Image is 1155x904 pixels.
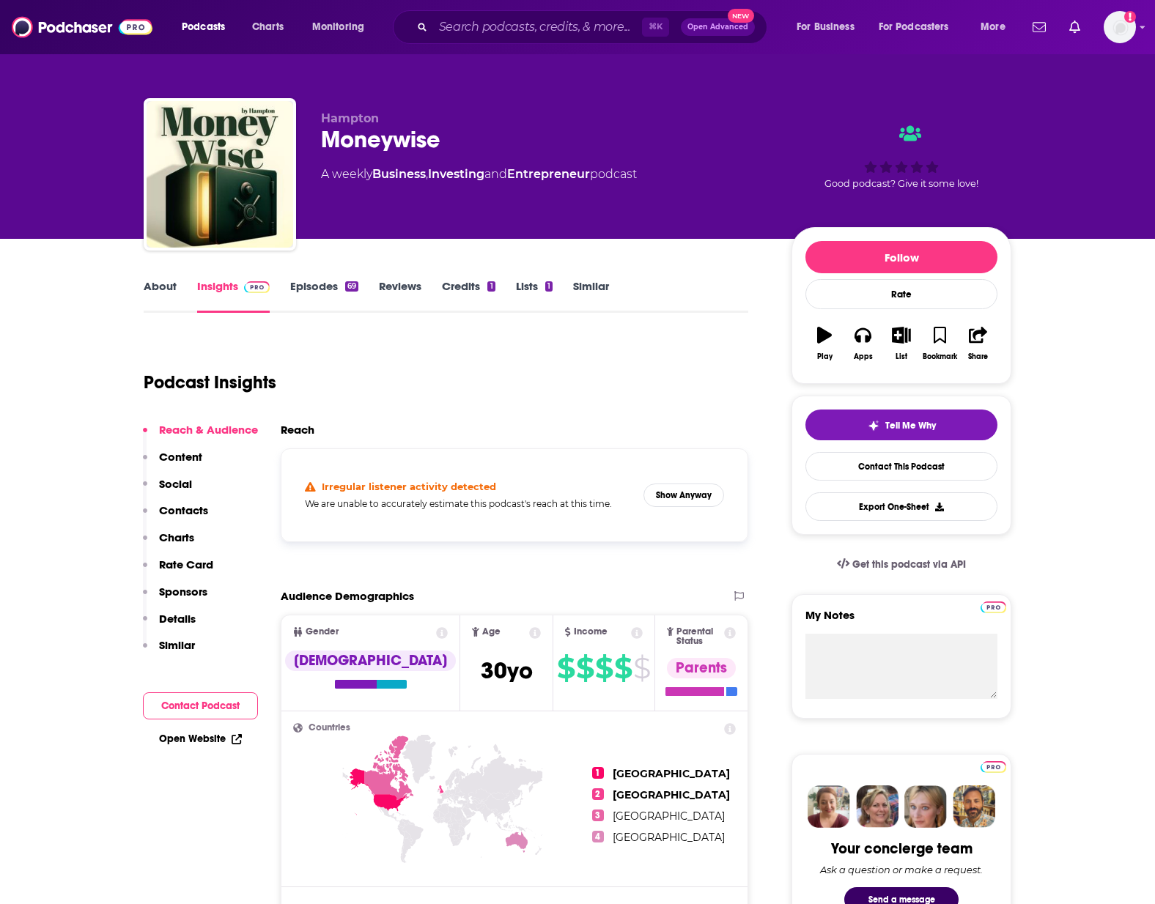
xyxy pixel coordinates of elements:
[592,788,604,800] span: 2
[321,111,379,125] span: Hampton
[844,317,882,370] button: Apps
[970,15,1024,39] button: open menu
[407,10,781,44] div: Search podcasts, credits, & more...
[676,627,721,646] span: Parental Status
[159,450,202,464] p: Content
[345,281,358,292] div: 69
[595,656,613,680] span: $
[322,481,496,492] h4: Irregular listener activity detected
[281,423,314,437] h2: Reach
[1124,11,1136,23] svg: Add a profile image
[143,530,194,557] button: Charts
[309,723,350,733] span: Countries
[487,281,495,292] div: 1
[573,279,609,313] a: Similar
[379,279,421,313] a: Reviews
[1027,15,1052,40] a: Show notifications dropdown
[805,608,997,634] label: My Notes
[312,17,364,37] span: Monitoring
[285,651,456,671] div: [DEMOGRAPHIC_DATA]
[143,503,208,530] button: Contacts
[321,166,637,183] div: A weekly podcast
[252,17,284,37] span: Charts
[613,831,725,844] span: [GEOGRAPHIC_DATA]
[143,423,258,450] button: Reach & Audience
[968,352,988,361] div: Share
[981,761,1006,773] img: Podchaser Pro
[243,15,292,39] a: Charts
[159,585,207,599] p: Sponsors
[797,17,855,37] span: For Business
[852,558,966,571] span: Get this podcast via API
[959,317,997,370] button: Share
[981,759,1006,773] a: Pro website
[633,656,650,680] span: $
[805,410,997,440] button: tell me why sparkleTell Me Why
[820,864,983,875] div: Ask a question or make a request.
[614,656,632,680] span: $
[147,101,293,248] img: Moneywise
[808,785,850,828] img: Sydney Profile
[507,167,590,181] a: Entrepreneur
[882,317,920,370] button: List
[302,15,383,39] button: open menu
[143,612,196,639] button: Details
[372,167,426,181] a: Business
[171,15,244,39] button: open menu
[143,692,258,719] button: Contact Podcast
[305,498,632,509] h5: We are unable to accurately estimate this podcast's reach at this time.
[281,589,414,603] h2: Audience Demographics
[557,656,575,680] span: $
[159,557,213,571] p: Rate Card
[159,477,192,491] p: Social
[854,352,873,361] div: Apps
[481,656,533,685] span: 30 yo
[159,733,242,745] a: Open Website
[869,15,970,39] button: open menu
[159,530,194,544] p: Charts
[182,17,225,37] span: Podcasts
[144,279,177,313] a: About
[143,585,207,612] button: Sponsors
[681,18,755,36] button: Open AdvancedNew
[856,785,898,828] img: Barbara Profile
[592,809,604,821] span: 3
[805,452,997,481] a: Contact This Podcast
[574,627,608,637] span: Income
[923,352,957,361] div: Bookmark
[981,601,1006,613] img: Podchaser Pro
[920,317,959,370] button: Bookmark
[642,18,669,37] span: ⌘ K
[12,13,152,41] img: Podchaser - Follow, Share and Rate Podcasts
[1063,15,1086,40] a: Show notifications dropdown
[953,785,995,828] img: Jon Profile
[613,767,730,780] span: [GEOGRAPHIC_DATA]
[831,840,973,858] div: Your concierge team
[805,241,997,273] button: Follow
[159,423,258,437] p: Reach & Audience
[290,279,358,313] a: Episodes69
[143,477,192,504] button: Social
[592,767,604,779] span: 1
[786,15,873,39] button: open menu
[1104,11,1136,43] span: Logged in as ellerylsmith123
[643,484,724,507] button: Show Anyway
[879,17,949,37] span: For Podcasters
[244,281,270,293] img: Podchaser Pro
[904,785,947,828] img: Jules Profile
[825,547,978,582] a: Get this podcast via API
[426,167,428,181] span: ,
[868,420,879,431] img: tell me why sparkle
[143,638,195,665] button: Similar
[687,23,748,31] span: Open Advanced
[143,450,202,477] button: Content
[981,17,1005,37] span: More
[805,317,844,370] button: Play
[981,599,1006,613] a: Pro website
[824,178,978,189] span: Good podcast? Give it some love!
[159,638,195,652] p: Similar
[306,627,339,637] span: Gender
[159,612,196,626] p: Details
[576,656,594,680] span: $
